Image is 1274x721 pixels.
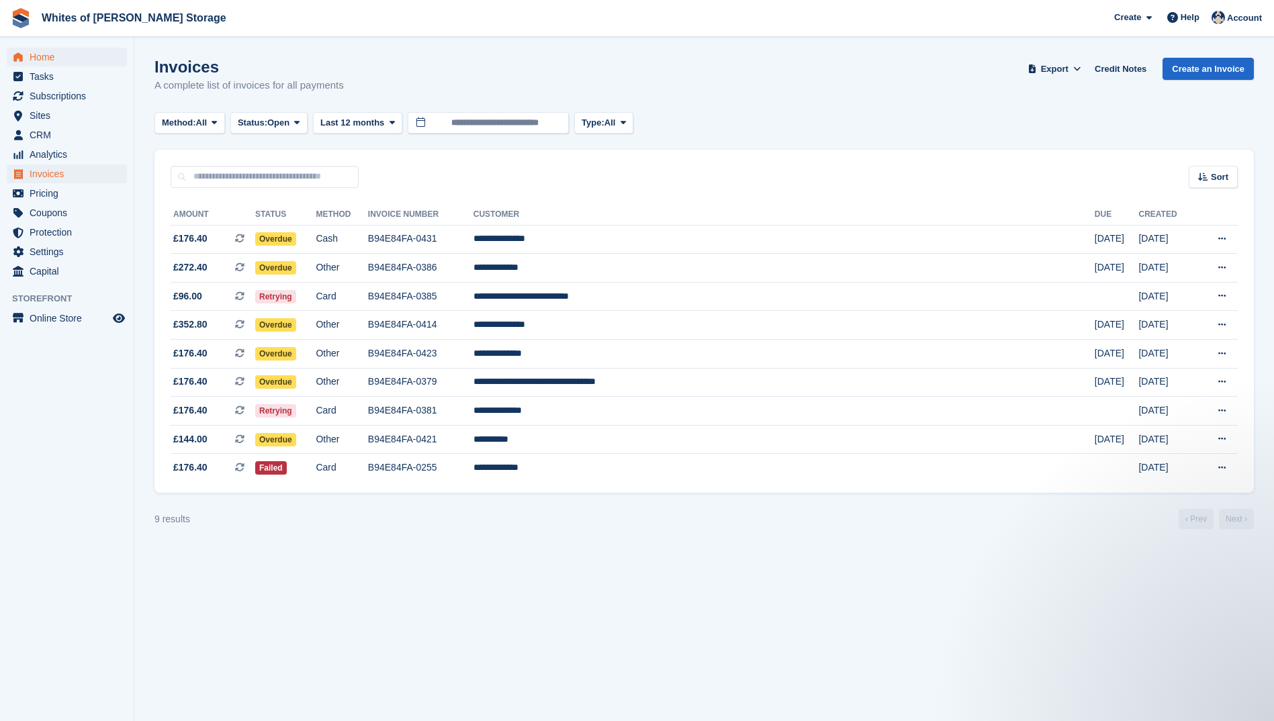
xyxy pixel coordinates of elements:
[368,225,473,254] td: B94E84FA-0431
[1181,11,1199,24] span: Help
[368,204,473,226] th: Invoice Number
[1095,368,1139,397] td: [DATE]
[255,204,316,226] th: Status
[1138,311,1195,340] td: [DATE]
[1089,58,1152,80] a: Credit Notes
[1138,397,1195,426] td: [DATE]
[1138,204,1195,226] th: Created
[30,67,110,86] span: Tasks
[154,112,225,134] button: Method: All
[255,347,296,360] span: Overdue
[574,112,633,134] button: Type: All
[316,340,367,369] td: Other
[30,223,110,242] span: Protection
[7,106,127,125] a: menu
[255,375,296,389] span: Overdue
[1114,11,1141,24] span: Create
[255,404,296,418] span: Retrying
[1025,58,1084,80] button: Export
[1138,282,1195,311] td: [DATE]
[173,403,208,418] span: £176.40
[316,204,367,226] th: Method
[368,368,473,397] td: B94E84FA-0379
[1138,368,1195,397] td: [DATE]
[1041,62,1068,76] span: Export
[173,289,202,303] span: £96.00
[255,290,296,303] span: Retrying
[30,262,110,281] span: Capital
[368,425,473,454] td: B94E84FA-0421
[7,184,127,203] a: menu
[1138,425,1195,454] td: [DATE]
[1227,11,1262,25] span: Account
[171,204,255,226] th: Amount
[162,116,196,130] span: Method:
[368,397,473,426] td: B94E84FA-0381
[1138,254,1195,283] td: [DATE]
[316,282,367,311] td: Card
[255,318,296,332] span: Overdue
[173,432,208,446] span: £144.00
[255,261,296,275] span: Overdue
[368,282,473,311] td: B94E84FA-0385
[154,58,344,76] h1: Invoices
[1138,454,1195,482] td: [DATE]
[173,461,208,475] span: £176.40
[30,184,110,203] span: Pricing
[11,8,31,28] img: stora-icon-8386f47178a22dfd0bd8f6a31ec36ba5ce8667c1dd55bd0f319d3a0aa187defe.svg
[1179,509,1214,529] a: Previous
[30,203,110,222] span: Coupons
[313,112,402,134] button: Last 12 months
[30,87,110,105] span: Subscriptions
[368,454,473,482] td: B94E84FA-0255
[255,461,287,475] span: Failed
[7,87,127,105] a: menu
[30,126,110,144] span: CRM
[230,112,308,134] button: Status: Open
[1219,509,1254,529] a: Next
[316,254,367,283] td: Other
[238,116,267,130] span: Status:
[7,242,127,261] a: menu
[30,164,110,183] span: Invoices
[320,116,384,130] span: Last 12 months
[154,512,190,526] div: 9 results
[582,116,604,130] span: Type:
[1138,225,1195,254] td: [DATE]
[604,116,616,130] span: All
[316,225,367,254] td: Cash
[368,340,473,369] td: B94E84FA-0423
[30,145,110,164] span: Analytics
[1211,171,1228,184] span: Sort
[7,262,127,281] a: menu
[368,254,473,283] td: B94E84FA-0386
[173,318,208,332] span: £352.80
[1212,11,1225,24] img: Wendy
[316,311,367,340] td: Other
[154,78,344,93] p: A complete list of invoices for all payments
[196,116,208,130] span: All
[1095,204,1139,226] th: Due
[316,425,367,454] td: Other
[1095,425,1139,454] td: [DATE]
[1095,225,1139,254] td: [DATE]
[7,145,127,164] a: menu
[255,232,296,246] span: Overdue
[7,126,127,144] a: menu
[173,232,208,246] span: £176.40
[7,164,127,183] a: menu
[1095,340,1139,369] td: [DATE]
[1138,340,1195,369] td: [DATE]
[36,7,232,29] a: Whites of [PERSON_NAME] Storage
[316,454,367,482] td: Card
[30,309,110,328] span: Online Store
[1163,58,1254,80] a: Create an Invoice
[30,48,110,66] span: Home
[7,203,127,222] a: menu
[7,309,127,328] a: menu
[7,67,127,86] a: menu
[30,106,110,125] span: Sites
[473,204,1095,226] th: Customer
[316,397,367,426] td: Card
[1095,311,1139,340] td: [DATE]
